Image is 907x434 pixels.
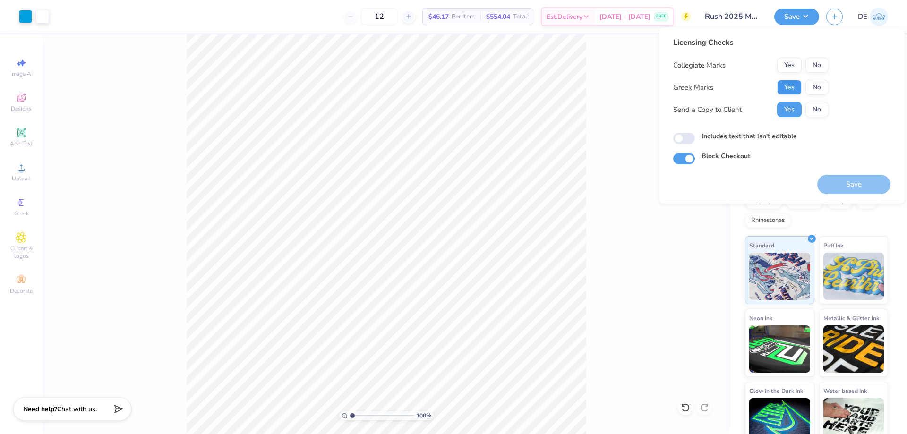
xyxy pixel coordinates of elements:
img: Djian Evardoni [870,8,888,26]
button: Yes [777,102,802,117]
span: Metallic & Glitter Ink [823,313,879,323]
button: No [805,58,828,73]
button: Save [774,9,819,25]
span: Add Text [10,140,33,147]
span: Image AI [10,70,33,77]
button: No [805,80,828,95]
span: Glow in the Dark Ink [749,386,803,396]
div: Rhinestones [745,213,791,228]
img: Metallic & Glitter Ink [823,325,884,373]
span: Est. Delivery [547,12,582,22]
span: [DATE] - [DATE] [599,12,650,22]
strong: Need help? [23,405,57,414]
button: No [805,102,828,117]
span: Greek [14,210,29,217]
span: Clipart & logos [5,245,38,260]
span: $46.17 [428,12,449,22]
span: Per Item [452,12,475,22]
div: Send a Copy to Client [673,104,742,115]
span: Neon Ink [749,313,772,323]
img: Standard [749,253,810,300]
div: Licensing Checks [673,37,828,48]
span: Puff Ink [823,240,843,250]
span: Chat with us. [57,405,97,414]
span: 100 % [416,411,431,420]
span: DE [858,11,867,22]
span: Standard [749,240,774,250]
input: Untitled Design [698,7,767,26]
span: Designs [11,105,32,112]
input: – – [361,8,398,25]
button: Yes [777,58,802,73]
span: Total [513,12,527,22]
img: Puff Ink [823,253,884,300]
img: Neon Ink [749,325,810,373]
label: Includes text that isn't editable [702,131,797,141]
span: Decorate [10,287,33,295]
label: Block Checkout [702,151,750,161]
span: Water based Ink [823,386,867,396]
a: DE [858,8,888,26]
span: FREE [656,13,666,20]
span: $554.04 [486,12,510,22]
span: Upload [12,175,31,182]
div: Collegiate Marks [673,60,726,71]
button: Yes [777,80,802,95]
div: Greek Marks [673,82,713,93]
